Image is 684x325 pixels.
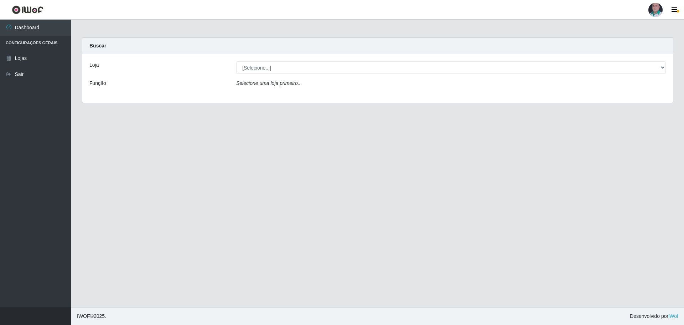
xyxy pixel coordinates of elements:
[630,313,678,320] span: Desenvolvido por
[77,313,106,320] span: © 2025 .
[89,43,106,49] strong: Buscar
[89,80,106,87] label: Função
[236,80,302,86] i: Selecione uma loja primeiro...
[89,61,99,69] label: Loja
[12,5,43,14] img: CoreUI Logo
[77,313,90,319] span: IWOF
[668,313,678,319] a: iWof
